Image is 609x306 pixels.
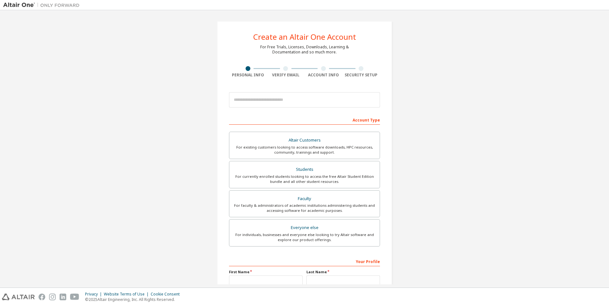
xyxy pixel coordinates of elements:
div: Create an Altair One Account [253,33,356,41]
img: altair_logo.svg [2,294,35,300]
div: For existing customers looking to access software downloads, HPC resources, community, trainings ... [233,145,376,155]
label: Last Name [306,269,380,275]
p: © 2025 Altair Engineering, Inc. All Rights Reserved. [85,297,183,302]
label: First Name [229,269,303,275]
div: Account Type [229,115,380,125]
div: Security Setup [342,73,380,78]
img: facebook.svg [39,294,45,300]
div: Website Terms of Use [104,292,151,297]
div: For individuals, businesses and everyone else looking to try Altair software and explore our prod... [233,232,376,242]
img: linkedin.svg [60,294,66,300]
div: Verify Email [267,73,305,78]
div: Account Info [304,73,342,78]
div: Altair Customers [233,136,376,145]
div: Students [233,165,376,174]
img: youtube.svg [70,294,79,300]
div: For faculty & administrators of academic institutions administering students and accessing softwa... [233,203,376,213]
div: Everyone else [233,223,376,232]
div: Faculty [233,194,376,203]
div: Cookie Consent [151,292,183,297]
div: For Free Trials, Licenses, Downloads, Learning & Documentation and so much more. [260,45,349,55]
div: Privacy [85,292,104,297]
div: Personal Info [229,73,267,78]
img: Altair One [3,2,83,8]
div: Your Profile [229,256,380,266]
img: instagram.svg [49,294,56,300]
div: For currently enrolled students looking to access the free Altair Student Edition bundle and all ... [233,174,376,184]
